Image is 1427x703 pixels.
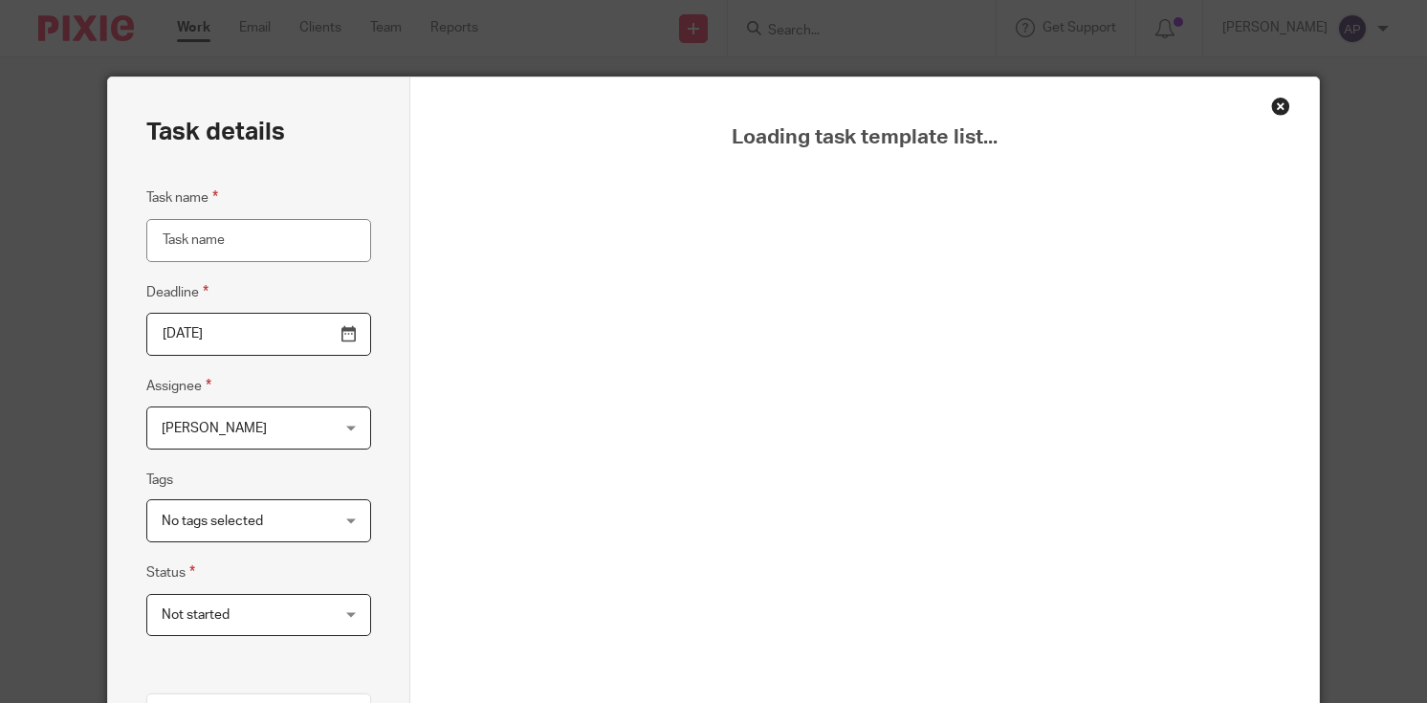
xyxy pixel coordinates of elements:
[146,187,218,209] label: Task name
[146,561,195,583] label: Status
[146,313,372,356] input: Pick a date
[458,125,1271,150] span: Loading task template list...
[146,219,372,262] input: Task name
[146,471,173,490] label: Tags
[162,608,230,622] span: Not started
[1271,97,1290,116] div: Close this dialog window
[146,116,285,148] h2: Task details
[146,281,209,303] label: Deadline
[146,375,211,397] label: Assignee
[162,515,263,528] span: No tags selected
[162,422,267,435] span: [PERSON_NAME]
